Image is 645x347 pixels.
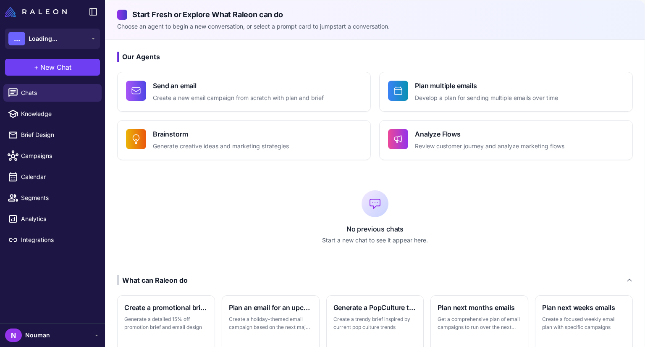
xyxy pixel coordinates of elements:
[34,62,39,72] span: +
[3,147,102,165] a: Campaigns
[117,120,371,160] button: BrainstormGenerate creative ideas and marketing strategies
[229,315,312,331] p: Create a holiday-themed email campaign based on the next major holiday
[5,7,67,17] img: Raleon Logo
[124,315,208,331] p: Generate a detailed 15% off promotion brief and email design
[415,129,564,139] h4: Analyze Flows
[117,9,633,20] h2: Start Fresh or Explore What Raleon can do
[438,315,521,331] p: Get a comprehensive plan of email campaigns to run over the next month
[117,22,633,31] p: Choose an agent to begin a new conversation, or select a prompt card to jumpstart a conversation.
[415,142,564,151] p: Review customer journey and analyze marketing flows
[5,59,100,76] button: +New Chat
[124,302,208,313] h3: Create a promotional brief and email
[153,142,289,151] p: Generate creative ideas and marketing strategies
[333,315,417,331] p: Create a trendy brief inspired by current pop culture trends
[3,189,102,207] a: Segments
[21,214,95,223] span: Analytics
[8,32,25,45] div: ...
[29,34,57,43] span: Loading...
[3,84,102,102] a: Chats
[5,29,100,49] button: ...Loading...
[117,236,633,245] p: Start a new chat to see it appear here.
[21,130,95,139] span: Brief Design
[117,72,371,112] button: Send an emailCreate a new email campaign from scratch with plan and brief
[21,151,95,160] span: Campaigns
[21,172,95,181] span: Calendar
[21,88,95,97] span: Chats
[117,52,633,62] h3: Our Agents
[21,193,95,202] span: Segments
[415,81,558,91] h4: Plan multiple emails
[379,120,633,160] button: Analyze FlowsReview customer journey and analyze marketing flows
[5,7,70,17] a: Raleon Logo
[153,129,289,139] h4: Brainstorm
[21,235,95,244] span: Integrations
[117,275,188,285] div: What can Raleon do
[153,81,324,91] h4: Send an email
[117,224,633,234] p: No previous chats
[415,93,558,103] p: Develop a plan for sending multiple emails over time
[3,231,102,249] a: Integrations
[153,93,324,103] p: Create a new email campaign from scratch with plan and brief
[3,126,102,144] a: Brief Design
[40,62,71,72] span: New Chat
[25,331,50,340] span: Nouman
[333,302,417,313] h3: Generate a PopCulture themed brief
[3,168,102,186] a: Calendar
[542,302,626,313] h3: Plan next weeks emails
[21,109,95,118] span: Knowledge
[542,315,626,331] p: Create a focused weekly email plan with specific campaigns
[3,105,102,123] a: Knowledge
[229,302,312,313] h3: Plan an email for an upcoming holiday
[438,302,521,313] h3: Plan next months emails
[3,210,102,228] a: Analytics
[5,329,22,342] div: N
[379,72,633,112] button: Plan multiple emailsDevelop a plan for sending multiple emails over time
